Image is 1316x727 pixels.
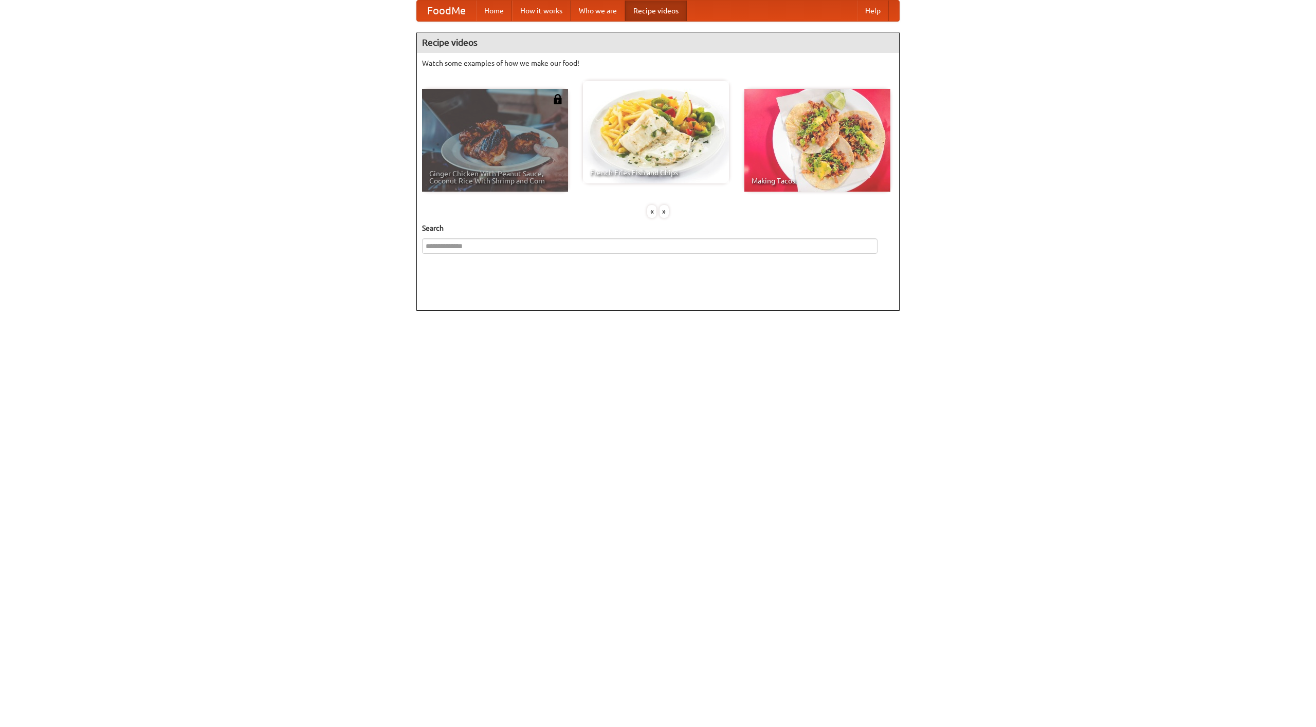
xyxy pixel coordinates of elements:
span: Making Tacos [752,177,883,184]
a: How it works [512,1,571,21]
a: FoodMe [417,1,476,21]
a: French Fries Fish and Chips [583,81,729,183]
div: « [647,205,656,218]
a: Making Tacos [744,89,890,192]
h4: Recipe videos [417,32,899,53]
p: Watch some examples of how we make our food! [422,58,894,68]
h5: Search [422,223,894,233]
a: Who we are [571,1,625,21]
a: Home [476,1,512,21]
img: 483408.png [553,94,563,104]
a: Recipe videos [625,1,687,21]
div: » [660,205,669,218]
span: French Fries Fish and Chips [590,169,722,176]
a: Help [857,1,889,21]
